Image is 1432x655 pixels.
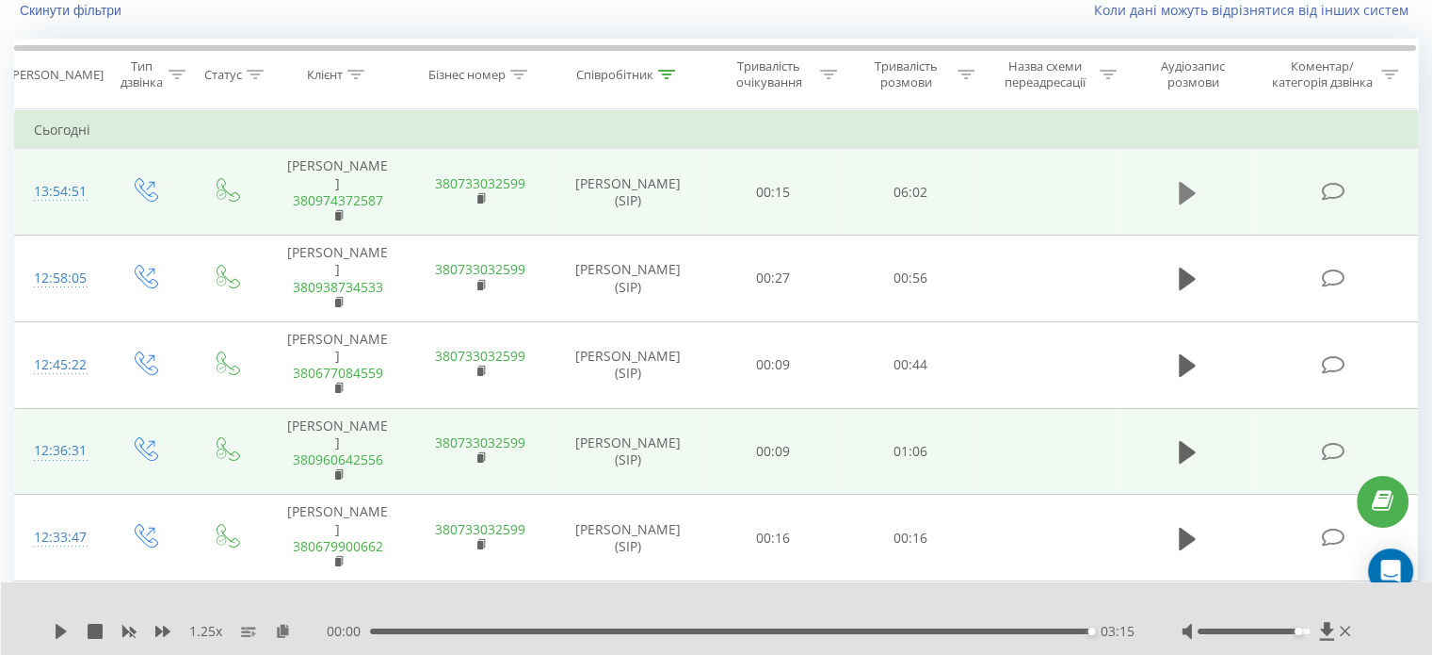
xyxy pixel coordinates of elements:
td: 00:44 [842,321,978,408]
td: [PERSON_NAME] (SIP) [552,236,705,322]
div: Аудіозапис розмови [1138,58,1248,90]
td: 00:15 [705,149,842,236]
div: 12:45:22 [34,347,84,384]
div: Бізнес номер [428,67,506,83]
a: 380679900662 [293,537,383,555]
a: 380960642556 [293,450,383,468]
td: [PERSON_NAME] (SIP) [552,149,705,236]
td: 06:02 [842,149,978,236]
td: [PERSON_NAME] [266,495,409,581]
td: 00:56 [842,236,978,322]
div: 13:54:51 [34,173,84,210]
div: 12:58:05 [34,260,84,297]
div: Коментар/категорія дзвінка [1266,58,1376,90]
span: 03:15 [1101,622,1134,641]
td: 00:27 [705,236,842,322]
span: 00:00 [327,622,370,641]
div: Тривалість очікування [722,58,816,90]
button: Скинути фільтри [14,2,131,19]
div: 12:33:47 [34,519,84,556]
td: [PERSON_NAME] [266,408,409,495]
a: 380733032599 [435,174,525,192]
td: [PERSON_NAME] [266,321,409,408]
div: Тривалість розмови [859,58,953,90]
div: Open Intercom Messenger [1368,549,1413,594]
a: 380733032599 [435,434,525,451]
div: Назва схеми переадресації [996,58,1095,90]
div: Статус [204,67,242,83]
td: 00:16 [842,495,978,581]
a: Коли дані можуть відрізнятися вiд інших систем [1094,1,1418,19]
td: [PERSON_NAME] (SIP) [552,408,705,495]
td: 01:06 [842,408,978,495]
a: 380938734533 [293,278,383,296]
div: Клієнт [307,67,343,83]
td: Сьогодні [15,111,1418,149]
a: 380677084559 [293,364,383,382]
div: Співробітник [576,67,653,83]
td: [PERSON_NAME] [266,149,409,236]
div: Accessibility label [1295,628,1302,635]
a: 380974372587 [293,191,383,209]
td: [PERSON_NAME] (SIP) [552,495,705,581]
div: 12:36:31 [34,433,84,469]
div: [PERSON_NAME] [8,67,104,83]
td: [PERSON_NAME] [266,236,409,322]
td: [PERSON_NAME] (SIP) [552,321,705,408]
span: 1.25 x [189,622,222,641]
td: 00:16 [705,495,842,581]
div: Тип дзвінка [119,58,163,90]
td: 00:09 [705,408,842,495]
a: 380733032599 [435,347,525,365]
a: 380733032599 [435,260,525,278]
td: 00:09 [705,321,842,408]
a: 380733032599 [435,520,525,538]
div: Accessibility label [1088,628,1096,635]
